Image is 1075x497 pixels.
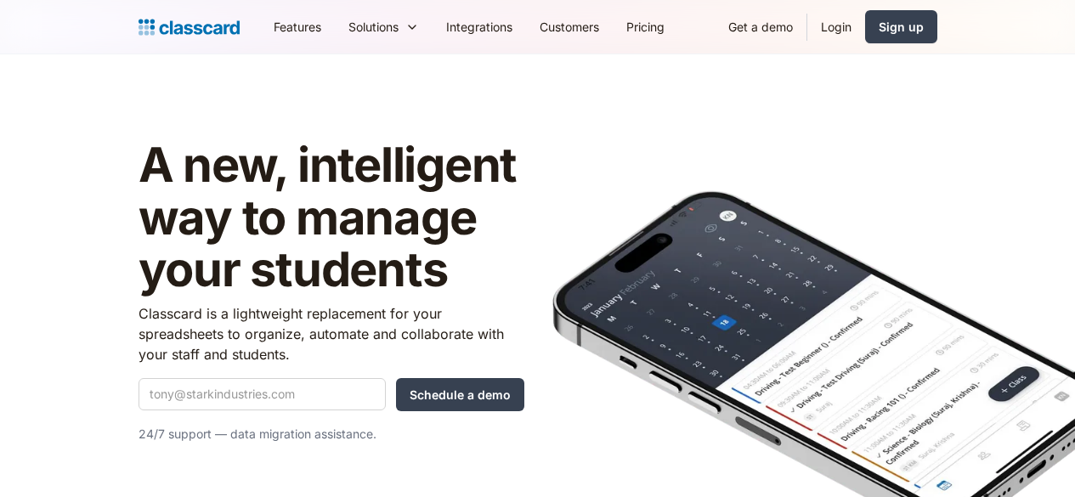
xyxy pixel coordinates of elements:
[879,18,924,36] div: Sign up
[139,303,524,364] p: Classcard is a lightweight replacement for your spreadsheets to organize, automate and collaborat...
[865,10,937,43] a: Sign up
[396,378,524,411] input: Schedule a demo
[260,8,335,46] a: Features
[715,8,806,46] a: Get a demo
[139,424,524,444] p: 24/7 support — data migration assistance.
[807,8,865,46] a: Login
[335,8,433,46] div: Solutions
[613,8,678,46] a: Pricing
[348,18,399,36] div: Solutions
[139,378,386,410] input: tony@starkindustries.com
[139,15,240,39] a: home
[139,378,524,411] form: Quick Demo Form
[433,8,526,46] a: Integrations
[139,139,524,297] h1: A new, intelligent way to manage your students
[526,8,613,46] a: Customers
